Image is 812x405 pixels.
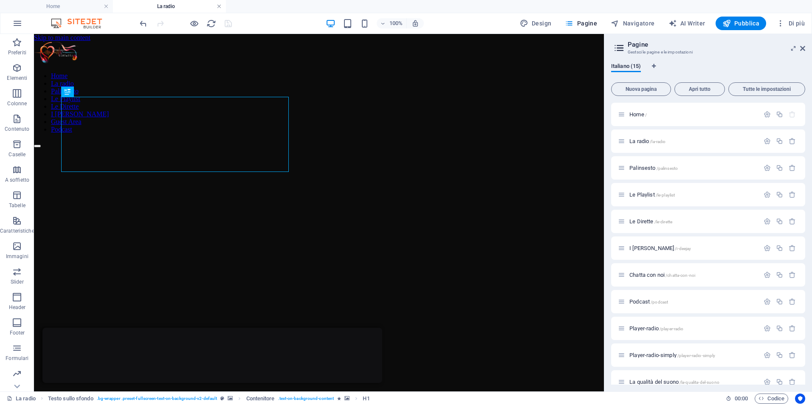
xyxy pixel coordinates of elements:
span: Design [520,19,552,28]
span: Fai clic per aprire la pagina [629,245,691,251]
button: reload [206,18,216,28]
span: Fai clic per selezionare. Doppio clic per modificare [363,394,369,404]
span: Fai clic per aprire la pagina [629,218,672,225]
div: Impostazioni [764,111,771,118]
div: Duplicato [776,352,783,359]
span: Italiano (15) [611,61,641,73]
div: Duplicato [776,325,783,332]
span: / [645,112,647,117]
div: Rimuovi [789,325,796,332]
p: Footer [10,329,25,336]
button: Codice [755,394,788,404]
span: Fai clic per selezionare. Doppio clic per modificare [246,394,275,404]
div: Home/ [627,112,759,117]
span: Fai clic per aprire la pagina [629,165,678,171]
button: Usercentrics [795,394,805,404]
i: L'elemento contiene un'animazione [337,396,341,401]
nav: breadcrumb [48,394,370,404]
button: Design [516,17,555,30]
span: Nuova pagina [615,87,667,92]
button: Nuova pagina [611,82,671,96]
p: Caselle [8,151,25,158]
span: Fai clic per aprire la pagina [629,191,675,198]
p: Slider [11,278,24,285]
div: Chatta con noi/chatta-con-noi [627,272,759,278]
div: Duplicato [776,245,783,252]
p: Colonne [7,100,27,107]
div: Impostazioni [764,271,771,278]
div: Duplicato [776,164,783,172]
div: Impostazioni [764,218,771,225]
div: Duplicato [776,191,783,198]
div: Rimuovi [789,218,796,225]
span: /chatta-con-noi [665,273,695,278]
p: Immagini [6,253,28,260]
span: Home [629,111,647,118]
span: Codice [758,394,784,404]
div: Impostazioni [764,298,771,305]
i: Quando ridimensioni, regola automaticamente il livello di zoom in modo che corrisponda al disposi... [412,20,419,27]
button: Pagine [561,17,601,30]
p: Marketing [6,380,29,387]
div: Impostazioni [764,378,771,385]
span: /palinsesto [657,166,678,171]
button: AI Writer [665,17,709,30]
span: /la-radio [650,139,665,144]
span: /le-dirette [654,219,673,224]
p: Header [9,304,26,311]
div: Podcast/podcast [627,299,759,304]
p: Elementi [7,75,27,82]
img: Editor Logo [49,18,113,28]
span: /la-qualita-del-suono [679,380,719,385]
div: Duplicato [776,298,783,305]
span: /podcast [651,300,668,304]
span: Fai clic per aprire la pagina [629,325,683,332]
p: Preferiti [8,49,26,56]
span: 00 00 [735,394,748,404]
span: Fai clic per aprire la pagina [629,379,719,385]
p: Tabelle [9,202,25,209]
i: Questo elemento contiene uno sfondo [344,396,350,401]
h2: Pagine [628,41,805,48]
span: AI Writer [668,19,705,28]
div: Rimuovi [789,378,796,385]
h6: 100% [389,18,403,28]
i: Questo elemento contiene uno sfondo [228,396,233,401]
div: Rimuovi [789,191,796,198]
div: Impostazioni [764,325,771,332]
span: La radio [629,138,665,144]
p: Formulari [6,355,28,362]
div: Player-radio/player-radio [627,326,759,331]
span: Apri tutto [678,87,721,92]
span: Fai clic per aprire la pagina [629,352,715,358]
span: /le-playlist [656,193,675,197]
div: Duplicato [776,378,783,385]
div: I [PERSON_NAME]/i-deejay [627,245,759,251]
span: Tutte le impostazioni [732,87,801,92]
div: Impostazioni [764,191,771,198]
i: Annulla: Cambia voce di menu (Ctrl+Z) [138,19,148,28]
span: Pubblica [722,19,760,28]
a: Fai clic per annullare la selezione. Doppio clic per aprire le pagine [7,394,36,404]
span: . text-on-background-content [278,394,334,404]
p: Contenuto [5,126,29,132]
div: La pagina iniziale non può essere eliminata [789,111,796,118]
div: Design (Ctrl+Alt+Y) [516,17,555,30]
div: Duplicato [776,111,783,118]
div: Schede lingua [611,63,805,79]
div: La radio/la-radio [627,138,759,144]
div: Impostazioni [764,245,771,252]
span: . bg-wrapper .preset-fullscreen-text-on-background-v2-default [97,394,217,404]
div: Rimuovi [789,271,796,278]
span: /i-deejay [675,246,691,251]
div: Duplicato [776,271,783,278]
div: Rimuovi [789,164,796,172]
button: Navigatore [607,17,658,30]
h3: Gestsci le pagine e le impostazioni [628,48,788,56]
span: Fai clic per selezionare. Doppio clic per modificare [48,394,93,404]
div: Palinsesto/palinsesto [627,165,759,171]
div: Player-radio-simply/player-radio-simply [627,352,759,358]
span: /player-radio-simply [677,353,716,358]
span: Pagine [565,19,597,28]
span: /player-radio [660,326,684,331]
